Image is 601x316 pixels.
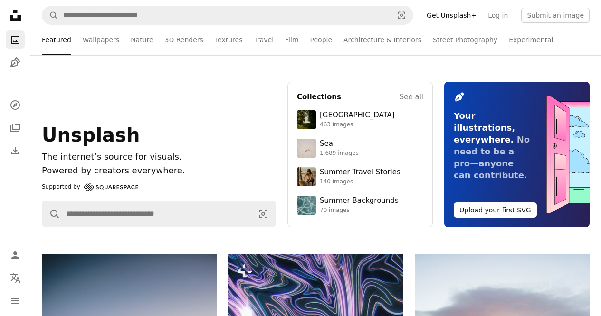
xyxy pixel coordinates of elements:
button: Menu [6,291,25,310]
h1: The internet’s source for visuals. [42,150,276,164]
a: Experimental [509,25,553,55]
a: 3D Renders [165,25,203,55]
a: Film [285,25,298,55]
a: Photos [6,30,25,49]
button: Language [6,268,25,287]
h4: Collections [297,91,341,103]
span: Unsplash [42,124,140,146]
form: Find visuals sitewide [42,201,276,227]
button: Submit an image [521,8,590,23]
button: Search Unsplash [42,6,58,24]
a: Log in [482,8,514,23]
a: Wallpapers [83,25,119,55]
img: premium_photo-1687575290998-c11c567e624e [297,167,316,186]
button: Search Unsplash [42,201,60,227]
div: 463 images [320,121,395,129]
a: Travel [254,25,274,55]
a: See all [400,91,423,103]
img: photo-1691028395262-377f0e108399 [297,110,316,129]
button: Upload your first SVG [454,202,537,218]
div: Summer Travel Stories [320,168,401,177]
img: premium_photo-1680608155016-3faa9cbdc236 [297,196,316,215]
a: Textures [215,25,243,55]
div: Sea [320,139,359,149]
div: 70 images [320,207,399,214]
div: Summer Backgrounds [320,196,399,206]
a: Supported by [42,182,138,193]
a: Get Unsplash+ [421,8,482,23]
div: 1,689 images [320,150,359,157]
a: Collections [6,118,25,137]
a: Illustrations [6,53,25,72]
a: Nature [131,25,153,55]
div: 140 images [320,178,401,186]
a: [GEOGRAPHIC_DATA]463 images [297,110,423,129]
a: Summer Backgrounds70 images [297,196,423,215]
div: [GEOGRAPHIC_DATA] [320,111,395,120]
p: Powered by creators everywhere. [42,164,276,178]
a: Summer Travel Stories140 images [297,167,423,186]
a: Architecture & Interiors [343,25,421,55]
span: Your illustrations, everywhere. [454,111,515,144]
a: Log in / Sign up [6,246,25,265]
button: Visual search [251,201,276,227]
a: People [310,25,333,55]
a: Street Photography [433,25,497,55]
button: Visual search [390,6,413,24]
form: Find visuals sitewide [42,6,413,25]
a: Download History [6,141,25,160]
a: Explore [6,96,25,115]
img: photo-1617507089019-84acbb6c1c56 [297,139,316,158]
a: Sea1,689 images [297,139,423,158]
